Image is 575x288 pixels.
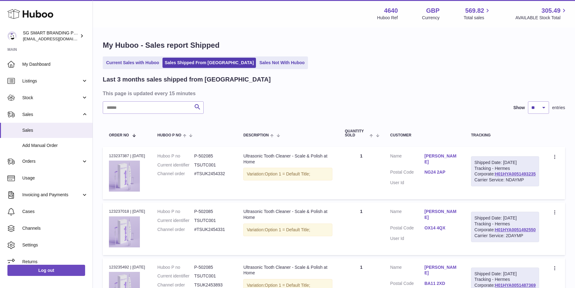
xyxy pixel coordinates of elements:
[390,169,425,177] dt: Postal Code
[22,192,81,198] span: Invoicing and Payments
[265,227,310,232] span: Option 1 = Default Title;
[424,153,459,165] a: [PERSON_NAME]
[465,7,484,15] span: 569.82
[158,227,194,233] dt: Channel order
[109,209,145,214] div: 123237018 | [DATE]
[390,281,425,288] dt: Postal Code
[158,282,194,288] dt: Channel order
[23,36,91,41] span: [EMAIL_ADDRESS][DOMAIN_NAME]
[22,225,88,231] span: Channels
[552,105,565,111] span: entries
[22,112,81,117] span: Sales
[243,209,332,220] div: Ultrasonic Tooth Cleaner - Scale & Polish at Home
[390,225,425,233] dt: Postal Code
[243,133,269,137] span: Description
[158,273,194,279] dt: Current identifier
[158,171,194,177] dt: Channel order
[162,58,256,68] a: Sales Shipped From [GEOGRAPHIC_DATA]
[390,133,459,137] div: Customer
[390,209,425,222] dt: Name
[109,216,140,247] img: plaqueremoverforteethbestselleruk5.png
[339,202,384,255] td: 1
[390,264,425,278] dt: Name
[194,171,231,177] dd: #TSUK2454332
[22,95,81,101] span: Stock
[474,215,536,221] div: Shipped Date: [DATE]
[103,75,271,84] h2: Last 3 months sales shipped from [GEOGRAPHIC_DATA]
[426,7,439,15] strong: GBP
[243,168,332,180] div: Variation:
[474,177,536,183] div: Carrier Service: NDAYMP
[22,61,88,67] span: My Dashboard
[22,242,88,248] span: Settings
[542,7,560,15] span: 305.49
[390,236,425,241] dt: User Id
[390,153,425,166] dt: Name
[158,209,194,215] dt: Huboo P no
[474,233,536,239] div: Carrier Service: 2DAYMP
[104,58,161,68] a: Current Sales with Huboo
[424,264,459,276] a: [PERSON_NAME]
[424,169,459,175] a: NG24 2AP
[424,209,459,220] a: [PERSON_NAME]
[384,7,398,15] strong: 4640
[471,156,539,187] div: Tracking - Hermes Corporate:
[265,171,310,176] span: Option 1 = Default Title;
[345,129,368,137] span: Quantity Sold
[471,212,539,242] div: Tracking - Hermes Corporate:
[158,218,194,224] dt: Current identifier
[103,40,565,50] h1: My Huboo - Sales report Shipped
[109,264,145,270] div: 123235492 | [DATE]
[464,7,491,21] a: 569.82 Total sales
[515,15,568,21] span: AVAILABLE Stock Total
[495,283,536,288] a: H01HYA0051487369
[22,209,88,215] span: Cases
[474,160,536,166] div: Shipped Date: [DATE]
[109,153,145,159] div: 123237387 | [DATE]
[194,227,231,233] dd: #TSUK2454331
[7,265,85,276] a: Log out
[158,162,194,168] dt: Current identifier
[495,227,536,232] a: H01HYA0051492550
[109,133,129,137] span: Order No
[243,264,332,276] div: Ultrasonic Tooth Cleaner - Scale & Polish at Home
[158,133,181,137] span: Huboo P no
[513,105,525,111] label: Show
[471,133,539,137] div: Tracking
[194,282,231,288] dd: TSUK2453893
[103,90,564,97] h3: This page is updated every 15 minutes
[390,180,425,186] dt: User Id
[158,153,194,159] dt: Huboo P no
[22,78,81,84] span: Listings
[158,264,194,270] dt: Huboo P no
[243,153,332,165] div: Ultrasonic Tooth Cleaner - Scale & Polish at Home
[424,225,459,231] a: OX14 4QX
[22,175,88,181] span: Usage
[194,153,231,159] dd: P-502085
[515,7,568,21] a: 305.49 AVAILABLE Stock Total
[422,15,440,21] div: Currency
[495,171,536,176] a: H01HYA0051493235
[7,31,17,41] img: uktopsmileshipping@gmail.com
[22,127,88,133] span: Sales
[377,15,398,21] div: Huboo Ref
[194,264,231,270] dd: P-502085
[265,283,310,288] span: Option 1 = Default Title;
[22,259,88,265] span: Returns
[194,162,231,168] dd: TSUTC001
[194,218,231,224] dd: TSUTC001
[243,224,332,236] div: Variation:
[23,30,79,42] div: SG SMART BRANDING PTE. LTD.
[339,147,384,199] td: 1
[257,58,307,68] a: Sales Not With Huboo
[424,281,459,286] a: BA11 2XD
[22,143,88,148] span: Add Manual Order
[464,15,491,21] span: Total sales
[109,161,140,192] img: plaqueremoverforteethbestselleruk5.png
[22,158,81,164] span: Orders
[474,271,536,277] div: Shipped Date: [DATE]
[194,209,231,215] dd: P-502085
[194,273,231,279] dd: TSUTC001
